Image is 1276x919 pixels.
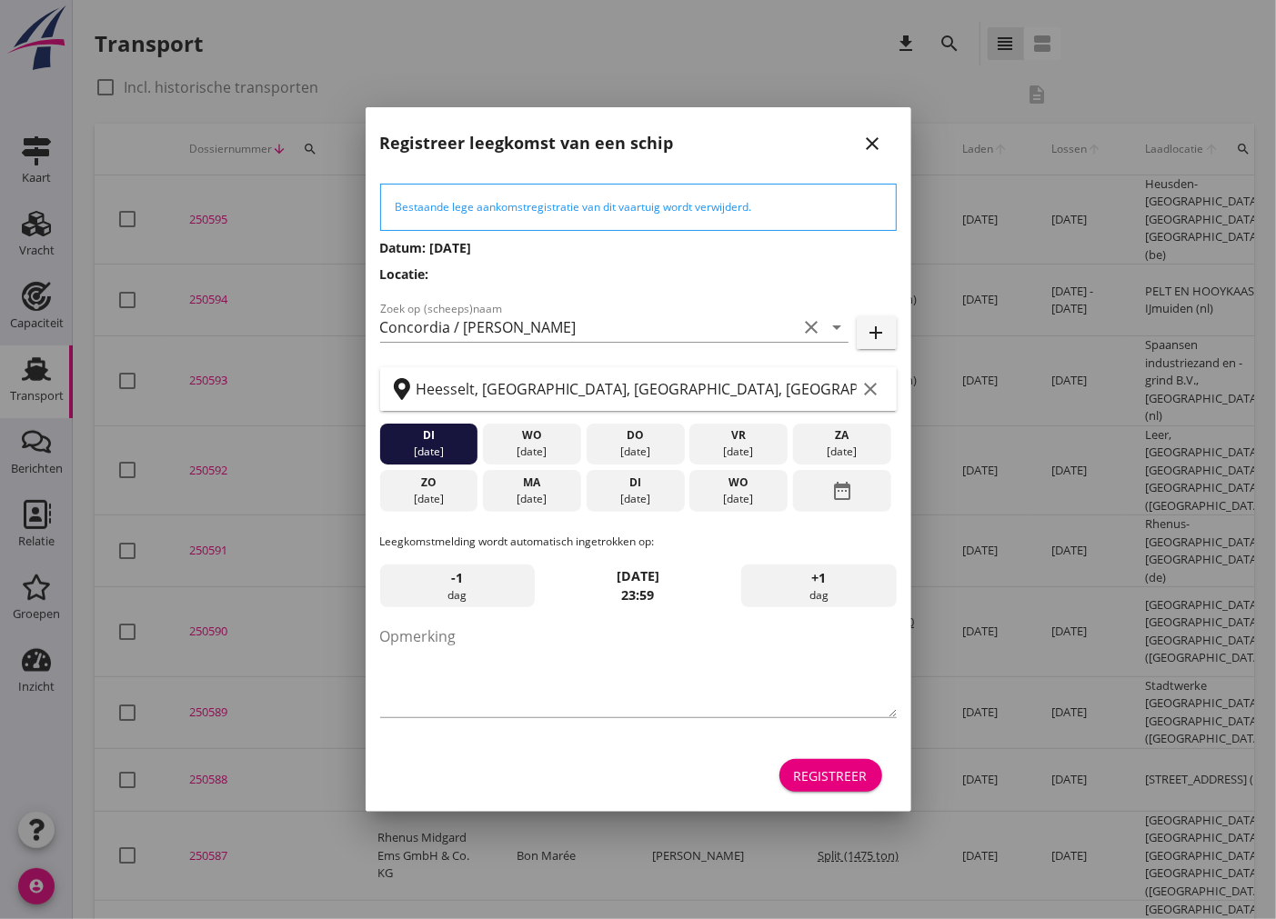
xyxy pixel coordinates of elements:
i: close [862,133,884,155]
div: [DATE] [487,491,577,507]
h2: Registreer leegkomst van een schip [380,131,674,155]
div: Bestaande lege aankomstregistratie van dit vaartuig wordt verwijderd. [396,199,881,215]
div: [DATE] [694,444,783,460]
input: Zoek op (scheeps)naam [380,313,798,342]
div: [DATE] [590,491,679,507]
strong: [DATE] [617,567,659,584]
div: wo [694,474,783,491]
div: di [384,427,473,444]
i: clear [860,378,882,400]
i: arrow_drop_down [827,316,849,338]
h3: Datum: [DATE] [380,238,897,257]
span: -1 [451,568,463,588]
i: date_range [831,474,853,507]
textarea: Opmerking [380,622,897,717]
div: [DATE] [487,444,577,460]
div: dag [380,564,535,608]
strong: 23:59 [622,586,655,604]
div: di [590,474,679,491]
button: Registreer [779,759,882,792]
div: wo [487,427,577,444]
div: Registreer [794,766,868,785]
div: za [798,427,887,444]
div: ma [487,474,577,491]
p: Leegkomstmelding wordt automatisch ingetrokken op: [380,534,897,550]
div: [DATE] [798,444,887,460]
h3: Locatie: [380,265,897,284]
div: [DATE] [694,491,783,507]
div: [DATE] [384,444,473,460]
div: do [590,427,679,444]
span: +1 [811,568,826,588]
input: Zoek op terminal of plaats [417,375,857,404]
i: clear [801,316,823,338]
div: vr [694,427,783,444]
div: [DATE] [590,444,679,460]
div: zo [384,474,473,491]
div: dag [741,564,896,608]
div: [DATE] [384,491,473,507]
i: add [866,322,888,344]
